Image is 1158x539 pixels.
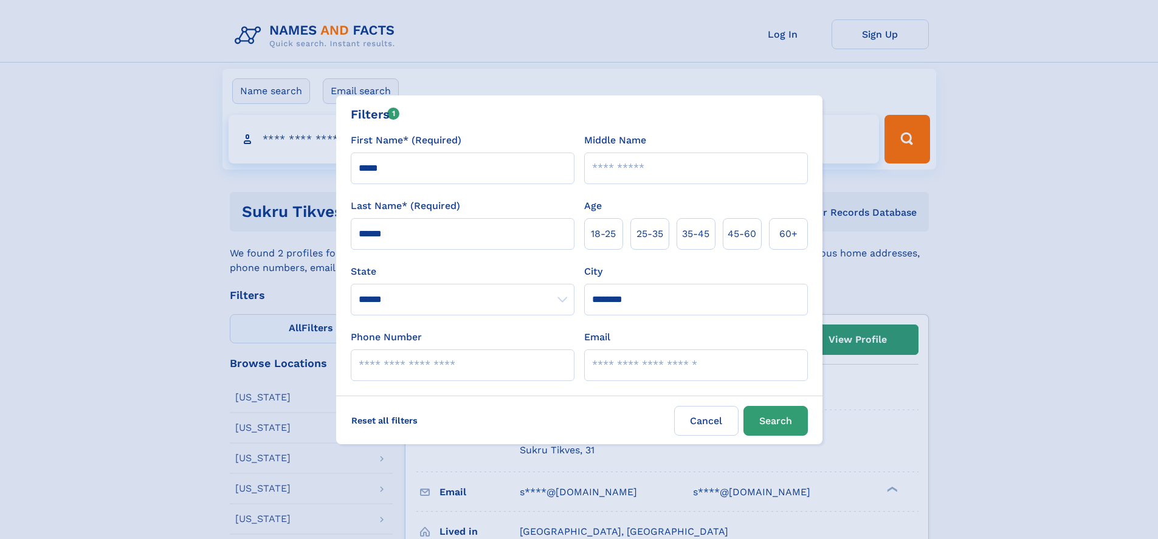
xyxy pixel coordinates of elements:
[351,264,574,279] label: State
[351,330,422,345] label: Phone Number
[743,406,808,436] button: Search
[584,264,602,279] label: City
[584,330,610,345] label: Email
[674,406,739,436] label: Cancel
[584,199,602,213] label: Age
[343,406,426,435] label: Reset all filters
[636,227,663,241] span: 25‑35
[351,199,460,213] label: Last Name* (Required)
[682,227,709,241] span: 35‑45
[591,227,616,241] span: 18‑25
[584,133,646,148] label: Middle Name
[728,227,756,241] span: 45‑60
[351,105,400,123] div: Filters
[351,133,461,148] label: First Name* (Required)
[779,227,798,241] span: 60+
